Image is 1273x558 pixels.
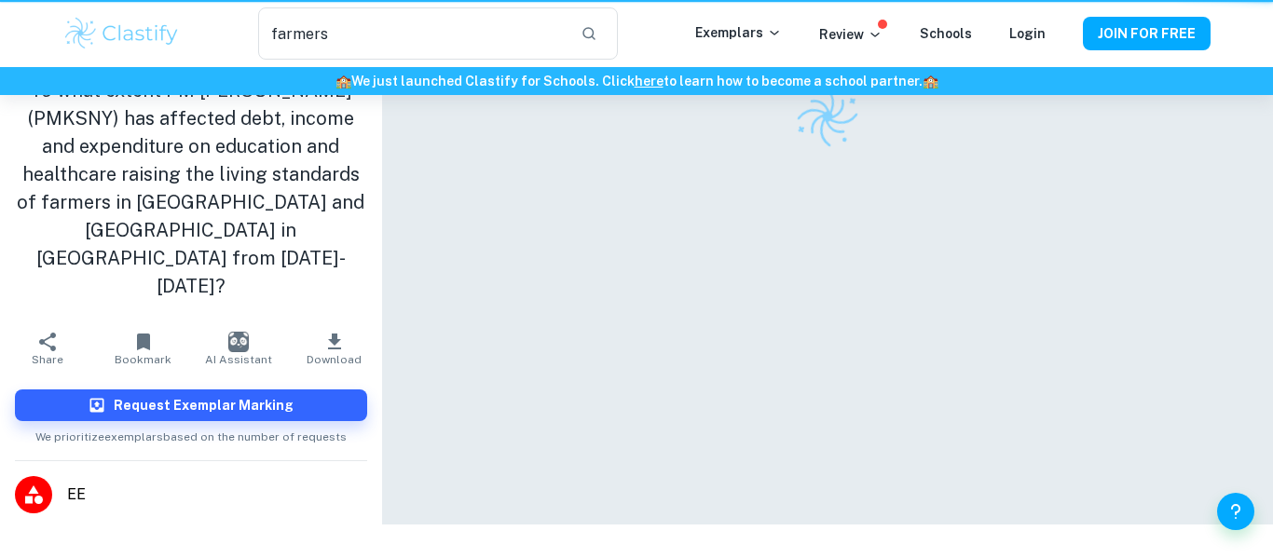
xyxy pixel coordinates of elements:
button: Bookmark [95,322,190,374]
img: Clastify logo [789,78,867,156]
img: Clastify logo [62,15,181,52]
button: Help and Feedback [1217,493,1254,530]
a: here [635,74,664,88]
button: AI Assistant [191,322,286,374]
span: We prioritize exemplars based on the number of requests [35,421,347,445]
h1: To what extent PM [PERSON_NAME] (PMKSNY) has affected debt, income and expenditure on education a... [15,76,367,300]
img: AI Assistant [228,332,249,352]
input: Search for any exemplars... [258,7,566,60]
span: AI Assistant [205,353,272,366]
span: Bookmark [115,353,171,366]
button: Download [286,322,381,374]
p: Review [819,24,883,45]
span: 🏫 [335,74,351,88]
span: Share [32,353,63,366]
a: Schools [920,26,972,41]
h6: We just launched Clastify for Schools. Click to learn how to become a school partner. [4,71,1269,91]
h6: Request Exemplar Marking [114,395,294,415]
span: 🏫 [923,74,938,88]
span: EE [67,483,367,506]
p: Exemplars [695,22,782,43]
span: Download [307,353,362,366]
button: JOIN FOR FREE [1083,17,1211,50]
button: Request Exemplar Marking [15,389,367,421]
a: Login [1009,26,1046,41]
